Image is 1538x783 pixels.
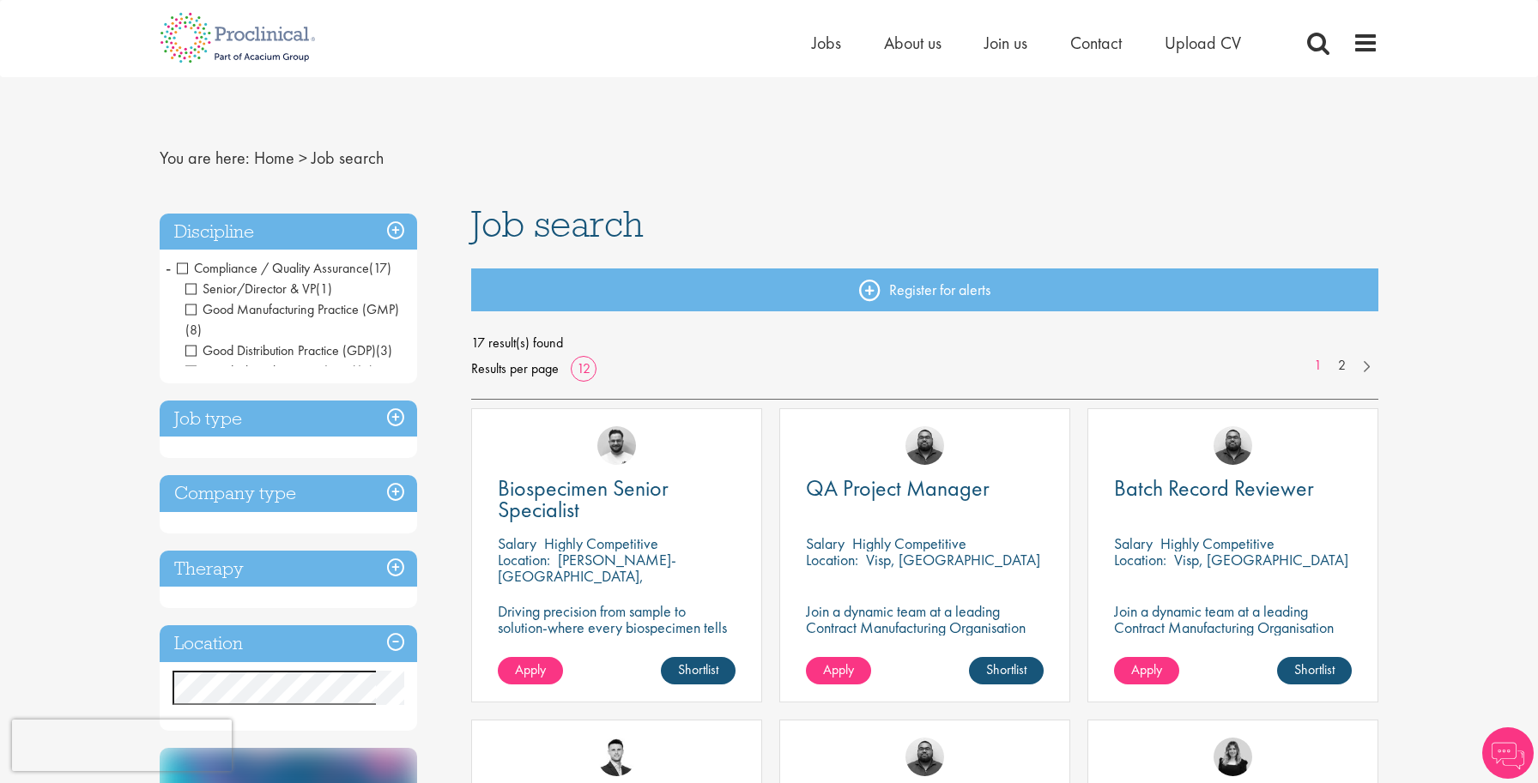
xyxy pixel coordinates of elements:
[299,147,307,169] span: >
[806,657,871,684] a: Apply
[471,356,559,382] span: Results per page
[806,533,845,553] span: Salary
[806,603,1044,668] p: Join a dynamic team at a leading Contract Manufacturing Organisation and contribute to groundbrea...
[806,473,990,503] span: QA Project Manager
[498,657,563,684] a: Apply
[884,32,942,54] a: About us
[1070,32,1122,54] a: Contact
[471,201,644,247] span: Job search
[369,259,391,277] span: (17)
[1160,533,1275,553] p: Highly Competitive
[1214,738,1252,776] img: Molly Colclough
[806,550,858,569] span: Location:
[185,300,399,318] span: Good Manufacturing Practice (GMP)
[471,330,1379,356] span: 17 result(s) found
[160,214,417,250] h3: Discipline
[1114,657,1179,684] a: Apply
[160,475,417,512] h3: Company type
[852,533,966,553] p: Highly Competitive
[1329,356,1354,376] a: 2
[544,533,658,553] p: Highly Competitive
[1114,550,1166,569] span: Location:
[498,533,536,553] span: Salary
[185,341,376,359] span: Good Distribution Practice (GDP)
[498,550,550,569] span: Location:
[498,473,669,524] span: Biospecimen Senior Specialist
[185,280,316,298] span: Senior/Director & VP
[1174,550,1348,569] p: Visp, [GEOGRAPHIC_DATA]
[160,625,417,662] h3: Location
[1114,603,1352,668] p: Join a dynamic team at a leading Contract Manufacturing Organisation and contribute to groundbrea...
[1482,727,1534,779] img: Chatbot
[1165,32,1241,54] a: Upload CV
[1131,660,1162,678] span: Apply
[316,280,332,298] span: (1)
[812,32,841,54] a: Jobs
[498,550,676,602] p: [PERSON_NAME]-[GEOGRAPHIC_DATA], [GEOGRAPHIC_DATA]
[571,359,596,377] a: 12
[12,720,232,771] iframe: reCAPTCHA
[866,550,1040,569] p: Visp, [GEOGRAPHIC_DATA]
[823,660,854,678] span: Apply
[185,362,357,380] span: Good Clinical Practice (GCP)
[471,268,1379,311] a: Register for alerts
[905,426,944,465] img: Ashley Bennett
[160,551,417,587] h3: Therapy
[185,321,202,339] span: (8)
[969,657,1044,684] a: Shortlist
[1114,533,1153,553] span: Salary
[166,255,171,280] span: -
[984,32,1027,54] a: Join us
[515,660,546,678] span: Apply
[806,478,1044,499] a: QA Project Manager
[597,738,636,776] img: Joshua Godden
[905,738,944,776] img: Ashley Bennett
[185,341,392,359] span: Good Distribution Practice (GDP)
[1114,478,1352,499] a: Batch Record Reviewer
[597,426,636,465] img: Emile De Beer
[498,478,736,521] a: Biospecimen Senior Specialist
[160,401,417,437] h3: Job type
[160,147,250,169] span: You are here:
[254,147,294,169] a: breadcrumb link
[376,341,392,359] span: (3)
[185,300,399,339] span: Good Manufacturing Practice (GMP)
[1214,426,1252,465] img: Ashley Bennett
[1114,473,1314,503] span: Batch Record Reviewer
[1277,657,1352,684] a: Shortlist
[177,259,391,277] span: Compliance / Quality Assurance
[312,147,384,169] span: Job search
[185,362,373,380] span: Good Clinical Practice (GCP)
[1305,356,1330,376] a: 1
[357,362,373,380] span: (5)
[661,657,736,684] a: Shortlist
[185,280,332,298] span: Senior/Director & VP
[498,603,736,652] p: Driving precision from sample to solution-where every biospecimen tells a story of innovation.
[177,259,369,277] span: Compliance / Quality Assurance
